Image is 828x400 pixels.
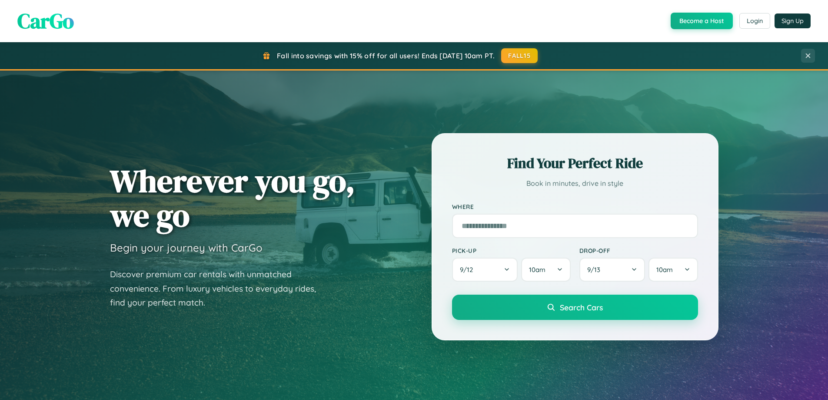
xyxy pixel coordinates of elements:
[671,13,733,29] button: Become a Host
[452,295,698,320] button: Search Cars
[587,266,605,274] span: 9 / 13
[775,13,811,28] button: Sign Up
[529,266,545,274] span: 10am
[17,7,74,35] span: CarGo
[452,177,698,190] p: Book in minutes, drive in style
[452,203,698,210] label: Where
[277,51,495,60] span: Fall into savings with 15% off for all users! Ends [DATE] 10am PT.
[560,303,603,312] span: Search Cars
[739,13,770,29] button: Login
[452,154,698,173] h2: Find Your Perfect Ride
[521,258,570,282] button: 10am
[110,164,355,232] h1: Wherever you go, we go
[579,258,645,282] button: 9/13
[648,258,698,282] button: 10am
[452,258,518,282] button: 9/12
[110,241,263,254] h3: Begin your journey with CarGo
[579,247,698,254] label: Drop-off
[110,267,327,310] p: Discover premium car rentals with unmatched convenience. From luxury vehicles to everyday rides, ...
[460,266,477,274] span: 9 / 12
[656,266,673,274] span: 10am
[501,48,538,63] button: FALL15
[452,247,571,254] label: Pick-up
